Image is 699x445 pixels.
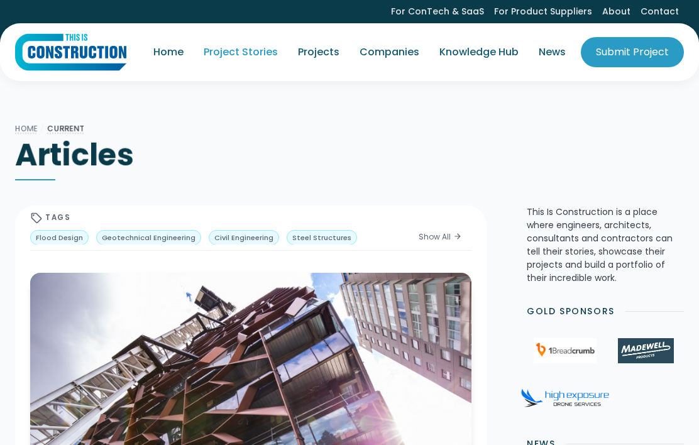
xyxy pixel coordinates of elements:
[209,230,279,245] a: Civil Engineering
[15,123,38,134] a: Home
[15,33,126,71] img: This Is Construction Logo
[292,233,351,243] div: Steel Structures
[30,212,43,224] div: sell
[15,136,684,174] h1: Articles
[47,123,85,134] a: Current
[409,229,471,244] a: Show Allarrow_forward
[102,233,195,243] div: Geotechnical Engineering
[527,305,615,318] h2: Gold Sponsors
[581,37,684,67] a: Submit Project
[214,233,273,243] div: Civil Engineering
[453,231,462,243] div: arrow_forward
[521,388,609,407] img: High Exposure
[618,338,673,363] img: Madewell Products
[527,206,684,285] p: This Is Construction is a place where engineers, architects, consultants and contractors can tell...
[36,233,83,243] div: Flood Design
[96,230,201,245] a: Geotechnical Engineering
[596,45,669,60] div: Submit Project
[534,338,597,363] img: 1Breadcrumb
[419,231,451,243] div: Show All
[30,230,89,245] a: Flood Design
[38,121,47,136] div: /
[529,35,576,70] a: News
[429,35,529,70] a: Knowledge Hub
[45,212,70,223] div: Tags
[349,35,429,70] a: Companies
[288,35,349,70] a: Projects
[287,230,357,245] a: Steel Structures
[143,35,194,70] a: Home
[194,35,288,70] a: Project Stories
[15,33,126,71] a: home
